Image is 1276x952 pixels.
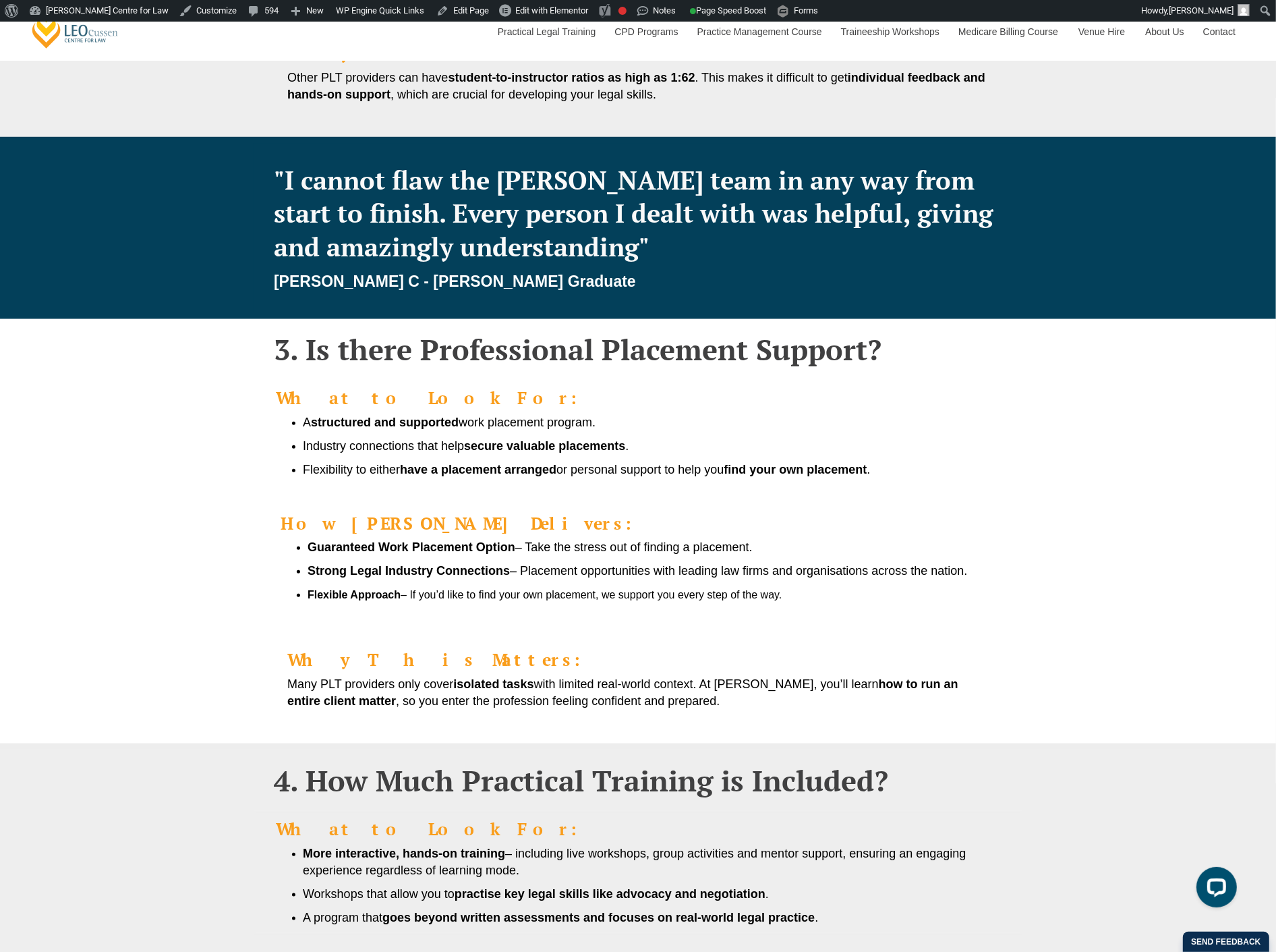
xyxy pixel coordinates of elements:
strong: Guaranteed Work Placement Option [308,540,515,554]
a: About Us [1135,3,1193,61]
b: Why This Matters: [287,648,602,671]
span: A program that [303,911,382,924]
span: – Placement opportunities with leading law firms and organisations across the nation. [308,564,967,578]
span: Workshops that allow you to [303,887,455,901]
p: "I cannot flaw the [PERSON_NAME] team in any way from start to finish. Every person I dealt with ... [274,164,1002,264]
span: – including live workshops, group activities and mentor support, ensuring an engaging experience ... [303,847,966,877]
span: [PERSON_NAME] [1169,5,1234,16]
span: . [765,887,769,901]
b: find your own placement [724,463,867,476]
b: secure valuable placements [464,439,625,453]
b: More interactive, hands-on training [303,847,505,860]
span: A [303,416,311,429]
a: Traineeship Workshops [831,3,948,61]
strong: Flexible Approach [308,589,401,600]
span: – If you’d like to find your own placement, we support you every step of the way. [308,589,782,600]
span: , so you enter the profession feeling confident and prepared. [396,694,720,708]
b: structured and supported [311,416,459,429]
a: Venue Hire [1068,3,1135,61]
a: [PERSON_NAME] Centre for Law [30,11,120,49]
h2: 3. Is there Professional Placement Support? [274,333,1002,366]
b: have a placement arranged [400,463,556,476]
iframe: LiveChat chat widget [1186,862,1242,918]
strong: Strong Legal Industry Connections [308,564,510,578]
a: Practice Management Course [687,3,831,61]
b: student-to-instructor ratios as high as 1:62 [448,71,695,84]
span: work placement program. [459,416,596,429]
span: – Take the stress out of finding a placement. [308,540,753,554]
b: practise key legal skills like advocacy and negotiation [455,887,765,901]
span: . [815,911,818,924]
b: isolated tasks [453,677,533,691]
a: CPD Programs [604,3,687,61]
cite: [PERSON_NAME] C - [PERSON_NAME] Graduate [274,272,636,292]
div: Focus keyphrase not set [618,7,627,15]
span: . [625,439,629,453]
b: individual feedback and hands-on support [287,71,985,101]
a: Contact [1193,3,1246,61]
b: What to Look For: [276,818,598,840]
span: Many PLT providers only cover [287,677,453,691]
h2: 4. How Much Practical Training is Included? [274,764,1002,797]
span: Edit with Elementor [515,5,588,16]
span: , which are crucial for developing your legal skills. [390,88,656,101]
span: Other PLT providers can have [287,71,448,84]
span: How [PERSON_NAME] Delivers: [281,512,653,534]
span: . This makes it difficult to get [695,71,848,84]
span: Industry connections that help [303,439,464,453]
b: how to run an entire client matter [287,677,958,708]
b: goes beyond written assessments and focuses on real-world legal practice [303,911,818,924]
a: Practical Legal Training [488,3,605,61]
span: Flexibility to either or personal support to help you . [303,463,870,476]
span: with limited real-world context. At [PERSON_NAME], you’ll learn [534,677,879,691]
a: Medicare Billing Course [948,3,1068,61]
b: What to Look For: [276,387,598,409]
